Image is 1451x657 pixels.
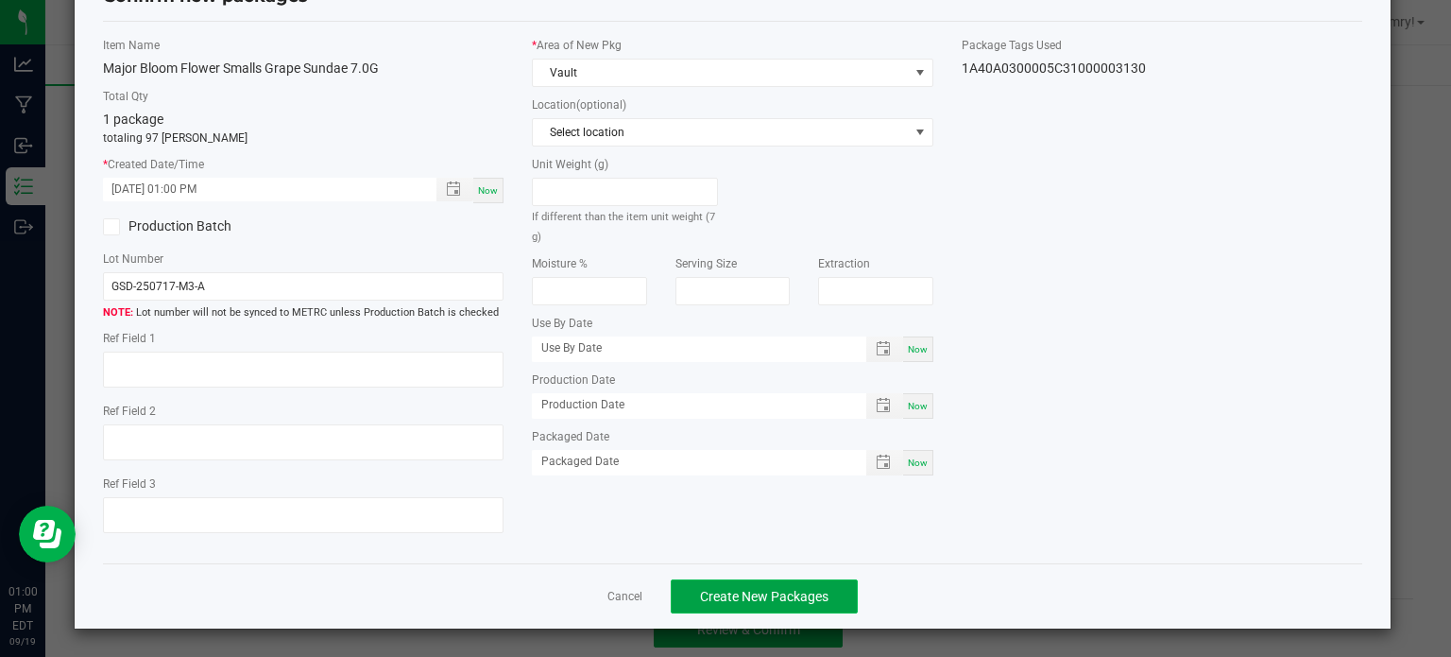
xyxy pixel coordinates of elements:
[962,37,1363,54] label: Package Tags Used
[818,255,933,272] label: Extraction
[103,216,289,236] label: Production Batch
[533,119,909,146] span: Select location
[700,589,828,604] span: Create New Packages
[908,401,928,411] span: Now
[866,393,903,419] span: Toggle popup
[908,458,928,468] span: Now
[103,88,504,105] label: Total Qty
[675,255,791,272] label: Serving Size
[576,98,626,112] span: (optional)
[103,59,504,78] div: Major Bloom Flower Smalls Grape Sundae 7.0G
[532,450,846,474] input: Packaged Date
[532,372,933,389] label: Production Date
[532,337,846,360] input: Use By Date
[478,185,498,196] span: Now
[103,305,504,321] span: Lot number will not be synced to METRC unless Production Batch is checked
[103,403,504,420] label: Ref Field 2
[532,156,718,173] label: Unit Weight (g)
[866,337,903,362] span: Toggle popup
[532,393,846,417] input: Production Date
[532,118,933,147] span: NO DATA FOUND
[103,112,163,127] span: 1 package
[532,96,933,113] label: Location
[103,156,504,173] label: Created Date/Time
[532,428,933,445] label: Packaged Date
[103,475,504,493] label: Ref Field 3
[533,60,909,86] span: Vault
[103,37,504,54] label: Item Name
[103,251,504,268] label: Lot Number
[607,589,642,605] a: Cancel
[532,255,647,272] label: Moisture %
[436,178,473,201] span: Toggle popup
[19,506,76,562] iframe: Resource center
[671,579,858,614] button: Create New Packages
[866,450,903,475] span: Toggle popup
[103,130,504,147] p: totaling 97 [PERSON_NAME]
[103,330,504,347] label: Ref Field 1
[532,211,715,243] small: If different than the item unit weight (7 g)
[532,37,933,54] label: Area of New Pkg
[103,178,418,201] input: Created Datetime
[908,344,928,354] span: Now
[962,59,1363,78] div: 1A40A0300005C31000003130
[532,315,933,332] label: Use By Date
